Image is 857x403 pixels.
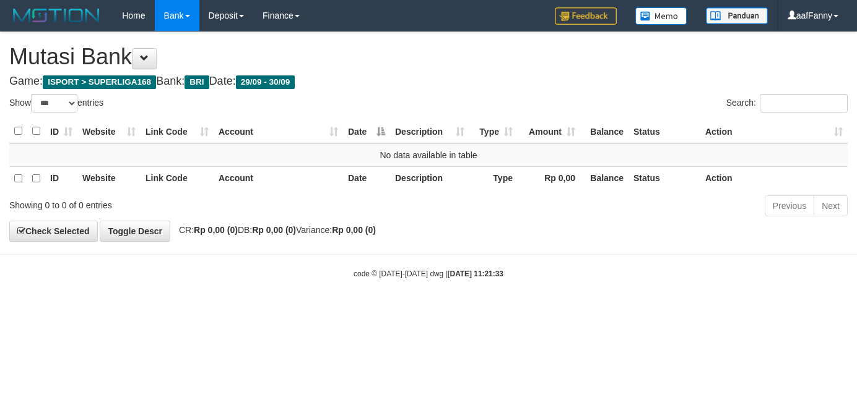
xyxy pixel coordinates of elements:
[765,195,814,216] a: Previous
[580,166,629,190] th: Balance
[45,119,77,143] th: ID: activate to sort column ascending
[354,269,503,278] small: code © [DATE]-[DATE] dwg |
[390,119,469,143] th: Description: activate to sort column ascending
[194,225,238,235] strong: Rp 0,00 (0)
[252,225,296,235] strong: Rp 0,00 (0)
[43,75,156,89] span: ISPORT > SUPERLIGA168
[469,166,518,190] th: Type
[77,166,141,190] th: Website
[700,166,848,190] th: Action
[555,7,617,25] img: Feedback.jpg
[141,166,214,190] th: Link Code
[580,119,629,143] th: Balance
[100,221,170,242] a: Toggle Descr
[332,225,376,235] strong: Rp 0,00 (0)
[518,119,580,143] th: Amount: activate to sort column ascending
[390,166,469,190] th: Description
[236,75,295,89] span: 29/09 - 30/09
[629,119,700,143] th: Status
[9,75,848,88] h4: Game: Bank: Date:
[706,7,768,24] img: panduan.png
[45,166,77,190] th: ID
[343,166,390,190] th: Date
[173,225,376,235] span: CR: DB: Variance:
[9,6,103,25] img: MOTION_logo.png
[77,119,141,143] th: Website: activate to sort column ascending
[814,195,848,216] a: Next
[214,166,343,190] th: Account
[343,119,390,143] th: Date: activate to sort column descending
[700,119,848,143] th: Action: activate to sort column ascending
[185,75,209,89] span: BRI
[214,119,343,143] th: Account: activate to sort column ascending
[9,94,103,112] label: Show entries
[31,94,77,112] select: Showentries
[635,7,687,25] img: Button%20Memo.svg
[141,119,214,143] th: Link Code: activate to sort column ascending
[629,166,700,190] th: Status
[760,94,848,112] input: Search:
[9,194,348,211] div: Showing 0 to 0 of 0 entries
[726,94,848,112] label: Search:
[9,221,98,242] a: Check Selected
[518,166,580,190] th: Rp 0,00
[448,269,503,278] strong: [DATE] 11:21:33
[469,119,518,143] th: Type: activate to sort column ascending
[9,45,848,69] h1: Mutasi Bank
[9,143,848,167] td: No data available in table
